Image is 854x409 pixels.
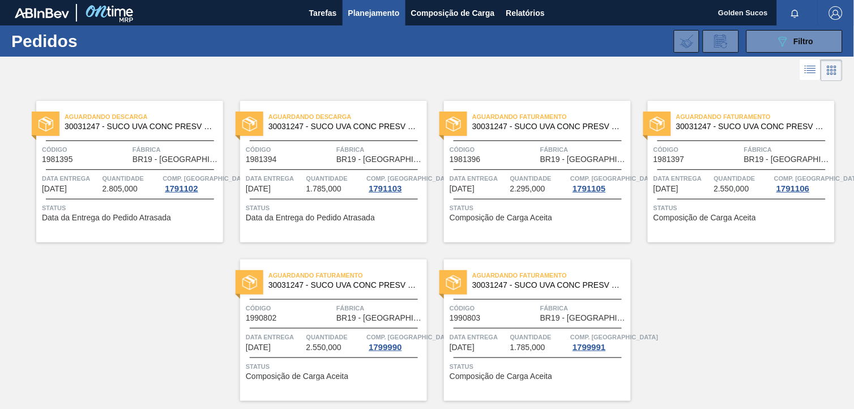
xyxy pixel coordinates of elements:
[246,214,375,222] span: Data da Entrega do Pedido Atrasada
[570,343,608,352] div: 1799991
[133,144,220,155] span: Fábrica
[570,331,628,352] a: Comp. [GEOGRAPHIC_DATA]1799991
[246,314,277,322] span: 1990802
[223,101,427,242] a: statusAguardando Descarga30031247 - SUCO UVA CONC PRESV 255KGCódigo1981394FábricaBR19 - [GEOGRAPH...
[746,30,843,53] button: Filtro
[450,361,628,372] span: Status
[450,372,552,381] span: Composição de Carga Aceita
[246,361,424,372] span: Status
[246,202,424,214] span: Status
[306,343,341,352] span: 2.550,000
[246,372,348,381] span: Composição de Carga Aceita
[829,6,843,20] img: Logout
[366,173,424,193] a: Comp. [GEOGRAPHIC_DATA]1791103
[268,111,427,122] span: Aguardando Descarga
[427,259,631,401] a: statusAguardando Faturamento30031247 - SUCO UVA CONC PRESV 255KGCódigo1990803FábricaBR19 - [GEOGR...
[540,155,628,164] span: BR19 - Nova Rio
[246,173,304,184] span: Data entrega
[42,155,73,164] span: 1981395
[133,155,220,164] span: BR19 - Nova Rio
[450,343,475,352] span: 15/09/2025
[450,173,507,184] span: Data entrega
[42,144,130,155] span: Código
[246,144,334,155] span: Código
[676,111,835,122] span: Aguardando Faturamento
[446,117,461,131] img: status
[676,122,826,131] span: 30031247 - SUCO UVA CONC PRESV 255KG
[268,281,418,289] span: 30031247 - SUCO UVA CONC PRESV 255KG
[366,184,404,193] div: 1791103
[472,281,622,289] span: 30031247 - SUCO UVA CONC PRESV 255KG
[654,155,685,164] span: 1981397
[39,117,53,131] img: status
[540,314,628,322] span: BR19 - Nova Rio
[306,173,364,184] span: Quantidade
[800,59,821,81] div: Visão em Lista
[774,184,812,193] div: 1791106
[510,331,568,343] span: Quantidade
[65,122,214,131] span: 30031247 - SUCO UVA CONC PRESV 255KG
[774,173,832,193] a: Comp. [GEOGRAPHIC_DATA]1791106
[411,6,495,20] span: Composição de Carga
[450,303,537,314] span: Código
[336,303,424,314] span: Fábrica
[650,117,665,131] img: status
[11,35,173,48] h1: Pedidos
[450,214,552,222] span: Composição de Carga Aceita
[674,30,699,53] div: Importar Negociações dos Pedidos
[246,185,271,193] span: 13/08/2025
[510,343,545,352] span: 1.785,000
[366,173,454,184] span: Comp. Carga
[450,314,481,322] span: 1990803
[366,331,454,343] span: Comp. Carga
[450,202,628,214] span: Status
[450,144,537,155] span: Código
[654,185,678,193] span: 18/08/2025
[570,173,658,184] span: Comp. Carga
[510,185,545,193] span: 2.295,000
[506,6,545,20] span: Relatórios
[309,6,337,20] span: Tarefas
[540,303,628,314] span: Fábrica
[714,185,749,193] span: 2.550,000
[472,122,622,131] span: 30031247 - SUCO UVA CONC PRESV 255KG
[246,343,271,352] span: 12/09/2025
[472,111,631,122] span: Aguardando Faturamento
[366,343,404,352] div: 1799990
[163,184,200,193] div: 1791102
[246,155,277,164] span: 1981394
[42,173,100,184] span: Data entrega
[450,185,475,193] span: 15/08/2025
[631,101,835,242] a: statusAguardando Faturamento30031247 - SUCO UVA CONC PRESV 255KGCódigo1981397FábricaBR19 - [GEOGR...
[366,331,424,352] a: Comp. [GEOGRAPHIC_DATA]1799990
[450,155,481,164] span: 1981396
[103,185,138,193] span: 2.805,000
[570,173,628,193] a: Comp. [GEOGRAPHIC_DATA]1791105
[336,314,424,322] span: BR19 - Nova Rio
[450,331,507,343] span: Data entrega
[777,5,813,21] button: Notificações
[472,270,631,281] span: Aguardando Faturamento
[744,155,832,164] span: BR19 - Nova Rio
[794,37,814,46] span: Filtro
[306,185,341,193] span: 1.785,000
[163,173,250,184] span: Comp. Carga
[510,173,568,184] span: Quantidade
[744,144,832,155] span: Fábrica
[42,202,220,214] span: Status
[336,155,424,164] span: BR19 - Nova Rio
[654,214,756,222] span: Composição de Carga Aceita
[570,331,658,343] span: Comp. Carga
[703,30,739,53] div: Solicitação de Revisão de Pedidos
[714,173,772,184] span: Quantidade
[654,144,741,155] span: Código
[42,185,67,193] span: 13/08/2025
[65,111,223,122] span: Aguardando Descarga
[242,117,257,131] img: status
[103,173,160,184] span: Quantidade
[654,173,711,184] span: Data entrega
[540,144,628,155] span: Fábrica
[821,59,843,81] div: Visão em Cards
[42,214,171,222] span: Data da Entrega do Pedido Atrasada
[570,184,608,193] div: 1791105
